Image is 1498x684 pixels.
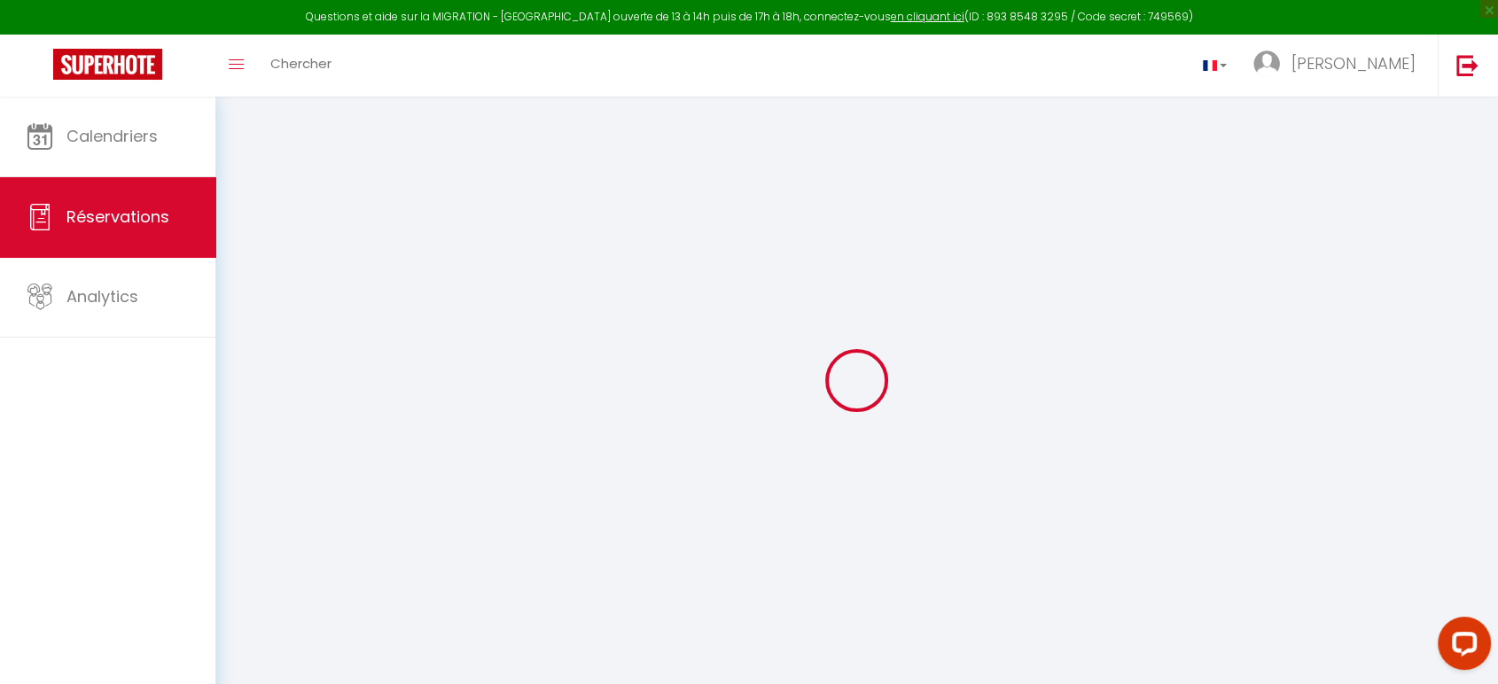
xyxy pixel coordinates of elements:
[891,9,964,24] a: en cliquant ici
[53,49,162,80] img: Super Booking
[1291,52,1416,74] span: [PERSON_NAME]
[1424,610,1498,684] iframe: LiveChat chat widget
[1456,54,1478,76] img: logout
[66,206,169,228] span: Réservations
[257,35,345,97] a: Chercher
[270,54,332,73] span: Chercher
[1253,51,1280,77] img: ...
[66,285,138,307] span: Analytics
[66,125,158,147] span: Calendriers
[1240,35,1438,97] a: ... [PERSON_NAME]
